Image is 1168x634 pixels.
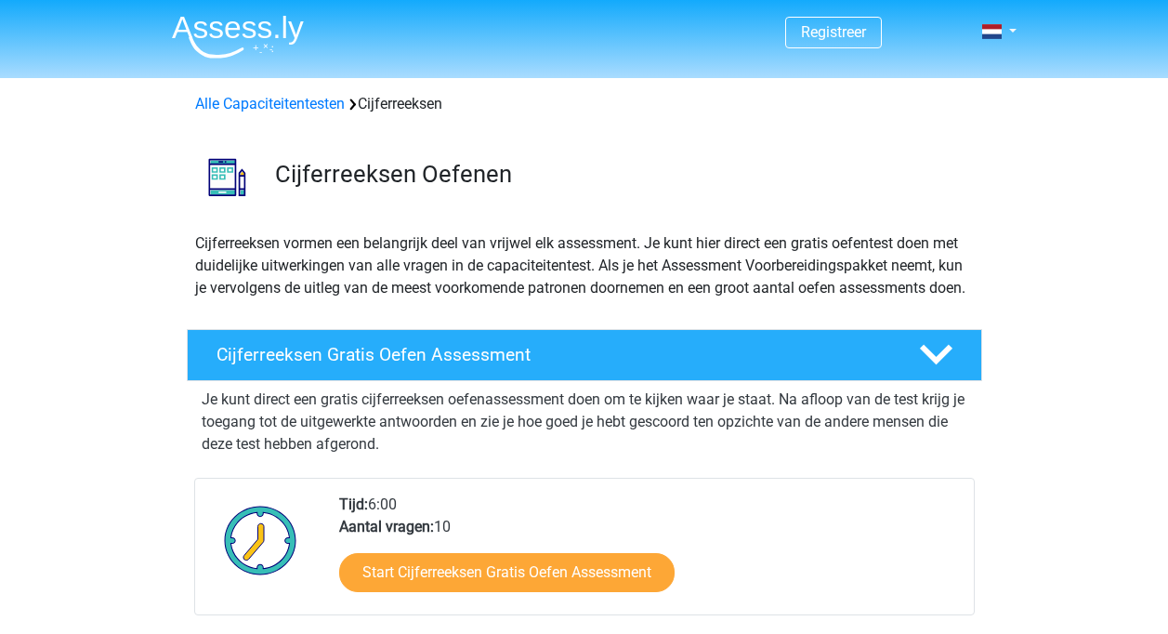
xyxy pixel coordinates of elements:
[339,495,368,513] b: Tijd:
[217,344,889,365] h4: Cijferreeksen Gratis Oefen Assessment
[202,389,967,456] p: Je kunt direct een gratis cijferreeksen oefenassessment doen om te kijken waar je staat. Na afloo...
[195,95,345,112] a: Alle Capaciteitentesten
[339,553,675,592] a: Start Cijferreeksen Gratis Oefen Assessment
[179,329,990,381] a: Cijferreeksen Gratis Oefen Assessment
[339,518,434,535] b: Aantal vragen:
[214,494,308,587] img: Klok
[188,93,981,115] div: Cijferreeksen
[801,23,866,41] a: Registreer
[325,494,973,614] div: 6:00 10
[195,232,974,299] p: Cijferreeksen vormen een belangrijk deel van vrijwel elk assessment. Je kunt hier direct een grat...
[275,160,967,189] h3: Cijferreeksen Oefenen
[172,15,304,59] img: Assessly
[188,138,267,217] img: cijferreeksen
